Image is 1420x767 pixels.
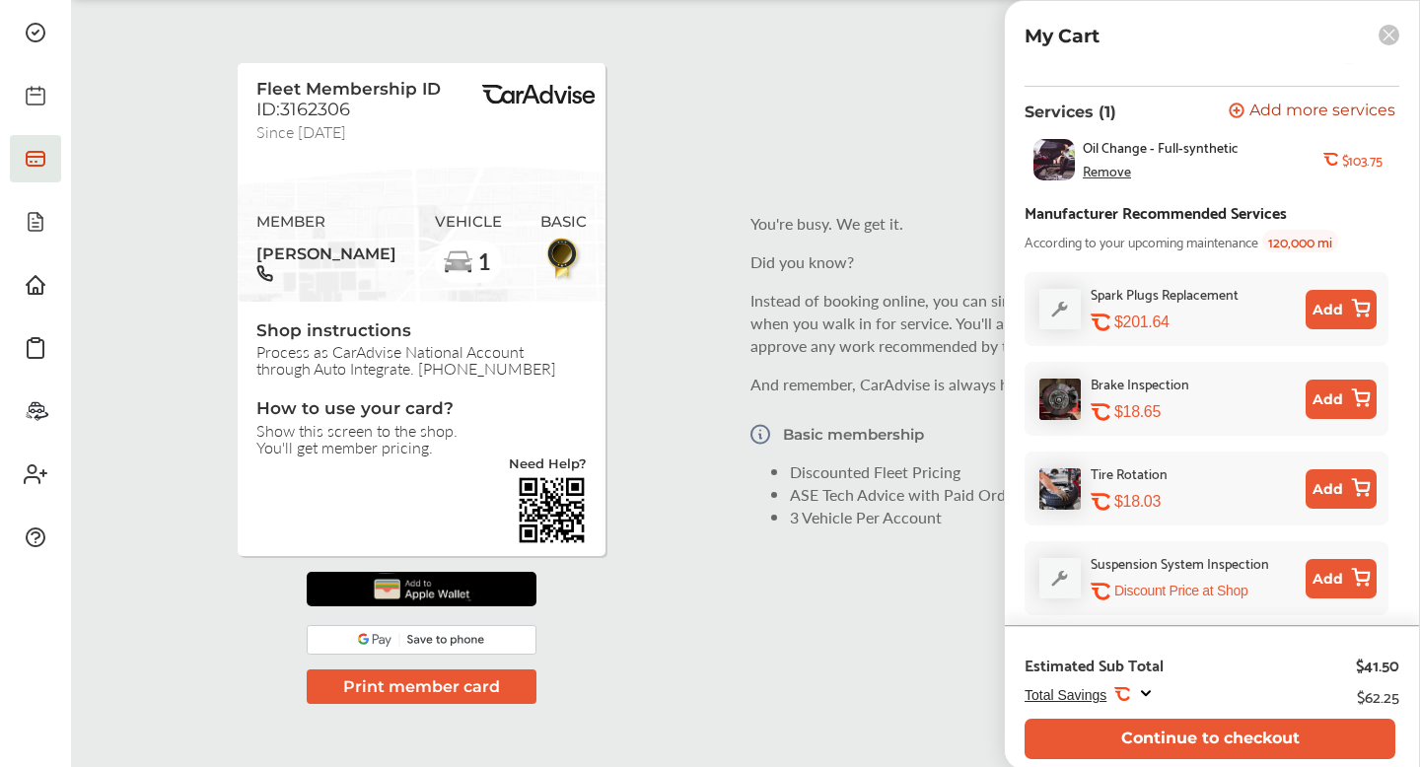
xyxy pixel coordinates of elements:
span: [PERSON_NAME] [256,238,396,265]
button: Continue to checkout [1025,719,1395,759]
span: Total Savings [1025,687,1106,703]
li: 3 Vehicle Per Account [790,506,1388,528]
img: applePay.d8f5d55d79347fbc3838.png [367,572,477,606]
li: Discounted Fleet Pricing [790,460,1388,483]
a: Print member card [307,674,536,697]
button: Add [1306,469,1377,509]
a: Add more services [1229,103,1399,121]
button: Print member card [307,669,536,704]
span: BASIC [540,213,587,231]
div: $18.03 [1114,492,1298,511]
span: Show this screen to the shop. [256,422,587,439]
span: Fleet Membership ID [256,79,441,99]
button: Add [1306,290,1377,329]
div: $62.25 [1357,682,1399,709]
p: And remember, CarAdvise is always here to help. We've got your back. [750,373,1388,395]
span: According to your upcoming maintenance [1025,230,1258,252]
span: Add more services [1249,103,1395,121]
div: Spark Plugs Replacement [1091,282,1239,305]
img: BasicBadge.31956f0b.svg [541,235,586,281]
img: car-basic.192fe7b4.svg [443,247,474,279]
span: How to use your card? [256,398,587,421]
span: Since [DATE] [256,120,346,137]
button: Add [1306,380,1377,419]
p: You're busy. We get it. [750,212,1388,235]
button: Add more services [1229,103,1395,121]
img: default_wrench_icon.d1a43860.svg [1039,289,1081,329]
span: MEMBER [256,213,396,231]
span: Shop instructions [256,320,587,343]
a: Need Help? [509,458,587,475]
div: $41.50 [1356,655,1399,674]
img: oil-change-thumb.jpg [1033,139,1075,180]
img: googlePay.a08318fe.svg [307,625,536,655]
p: Did you know? [750,250,1388,273]
p: My Cart [1025,25,1100,47]
img: phone-black.37208b07.svg [256,265,273,282]
div: Estimated Sub Total [1025,655,1164,674]
img: default_wrench_icon.d1a43860.svg [1039,558,1081,598]
div: Suspension System Inspection [1091,551,1269,574]
span: ID:3162306 [256,99,350,120]
div: Brake Inspection [1091,372,1189,394]
span: VEHICLE [435,213,502,231]
button: Add [1306,559,1377,598]
div: Tire Rotation [1091,461,1168,484]
span: 1 [477,249,491,274]
p: Services (1) [1025,103,1116,121]
img: brake-inspection-thumb.jpg [1039,379,1081,420]
img: tire-rotation-thumb.jpg [1039,468,1081,510]
span: 120,000 mi [1262,230,1338,252]
img: Vector.a173687b.svg [750,411,770,457]
span: You'll get member pricing. [256,439,587,455]
span: Process as CarAdvise National Account through Auto Integrate. [PHONE_NUMBER] [256,343,587,377]
img: BasicPremiumLogo.8d547ee0.svg [479,85,598,105]
div: $18.65 [1114,402,1298,421]
b: $103.75 [1342,152,1383,168]
div: Manufacturer Recommended Services [1025,198,1287,225]
p: Instead of booking online, you can simply show this screen (or printed card) to the shop when you... [750,289,1388,357]
p: Basic membership [783,426,924,443]
div: Remove [1083,163,1131,178]
li: ASE Tech Advice with Paid Order [790,483,1388,506]
p: Discount Price at Shop [1114,582,1247,600]
img: validBarcode.04db607d403785ac2641.png [517,475,587,545]
span: Oil Change - Full-synthetic [1083,139,1239,155]
div: $201.64 [1114,313,1298,331]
